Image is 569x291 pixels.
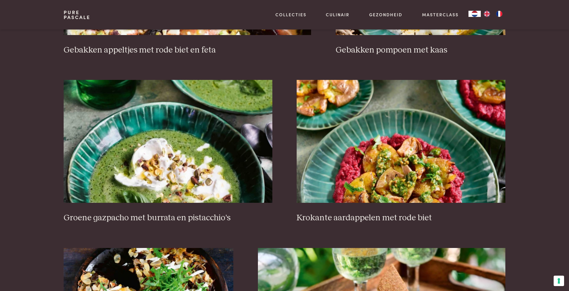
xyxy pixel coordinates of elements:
[64,80,272,203] img: Groene gazpacho met burrata en pistacchio's
[64,45,311,56] h3: Gebakken appeltjes met rode biet en feta
[297,80,505,203] img: Krokante aardappelen met rode biet
[369,11,402,18] a: Gezondheid
[297,213,505,223] h3: Krokante aardappelen met rode biet
[297,80,505,223] a: Krokante aardappelen met rode biet Krokante aardappelen met rode biet
[468,11,481,17] div: Language
[275,11,306,18] a: Collecties
[468,11,505,17] aside: Language selected: Nederlands
[64,80,272,223] a: Groene gazpacho met burrata en pistacchio's Groene gazpacho met burrata en pistacchio's
[336,45,505,56] h3: Gebakken pompoen met kaas
[64,10,90,20] a: PurePascale
[493,11,505,17] a: FR
[422,11,459,18] a: Masterclass
[326,11,350,18] a: Culinair
[64,213,272,223] h3: Groene gazpacho met burrata en pistacchio's
[468,11,481,17] a: NL
[481,11,505,17] ul: Language list
[554,276,564,286] button: Uw voorkeuren voor toestemming voor trackingtechnologieën
[481,11,493,17] a: EN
